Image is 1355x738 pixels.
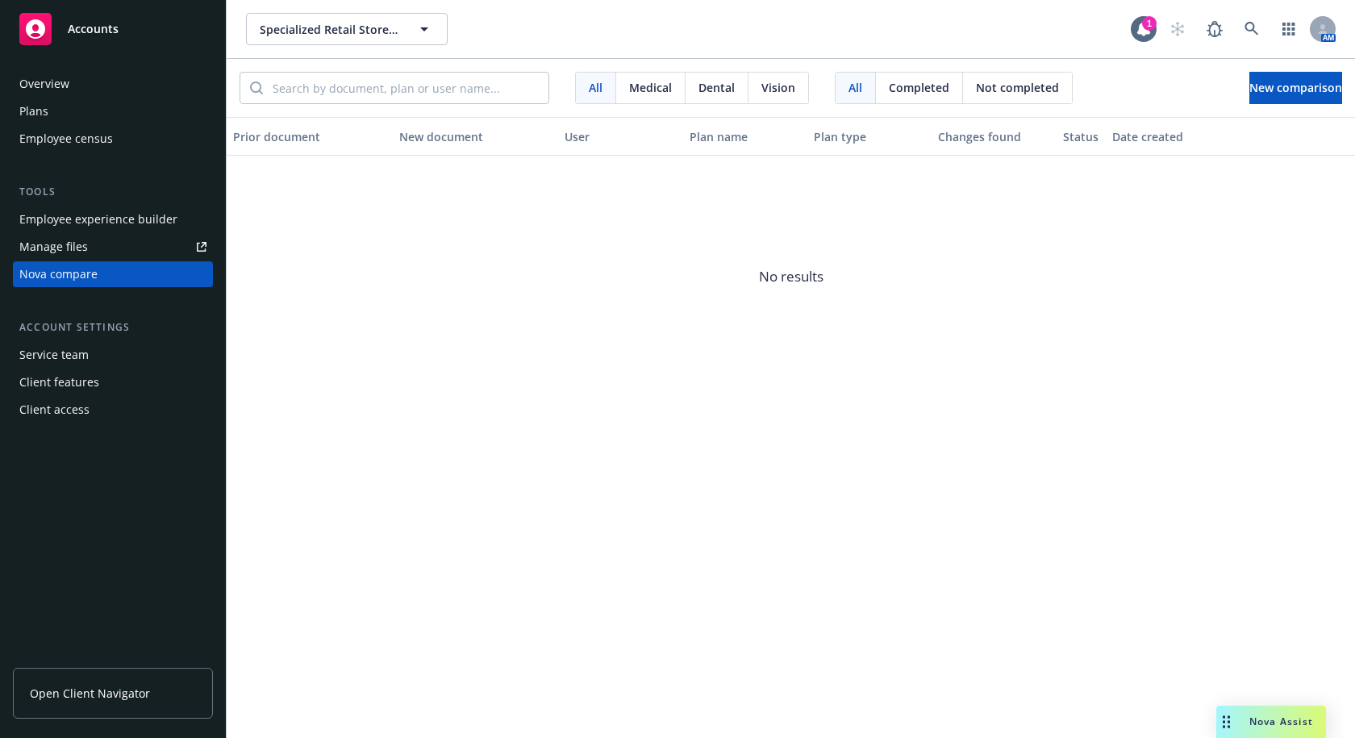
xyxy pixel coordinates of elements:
[13,234,213,260] a: Manage files
[848,79,862,96] span: All
[1199,13,1231,45] a: Report a Bug
[932,117,1056,156] button: Changes found
[1249,72,1342,104] button: New comparison
[19,126,113,152] div: Employee census
[690,128,801,145] div: Plan name
[30,685,150,702] span: Open Client Navigator
[1106,117,1230,156] button: Date created
[589,79,602,96] span: All
[19,234,88,260] div: Manage files
[13,397,213,423] a: Client access
[19,342,89,368] div: Service team
[814,128,925,145] div: Plan type
[1112,128,1224,145] div: Date created
[68,23,119,35] span: Accounts
[19,206,177,232] div: Employee experience builder
[13,206,213,232] a: Employee experience builder
[19,397,90,423] div: Client access
[807,117,932,156] button: Plan type
[260,21,399,38] span: Specialized Retail Stores LLC
[13,319,213,336] div: Account settings
[976,79,1059,96] span: Not completed
[1063,128,1100,145] div: Status
[263,73,548,103] input: Search by document, plan or user name...
[1249,80,1342,95] span: New comparison
[1236,13,1268,45] a: Search
[761,79,795,96] span: Vision
[13,184,213,200] div: Tools
[393,117,559,156] button: New document
[13,6,213,52] a: Accounts
[698,79,735,96] span: Dental
[233,128,386,145] div: Prior document
[399,128,552,145] div: New document
[938,128,1049,145] div: Changes found
[1249,715,1313,728] span: Nova Assist
[565,128,676,145] div: User
[246,13,448,45] button: Specialized Retail Stores LLC
[1057,117,1107,156] button: Status
[13,342,213,368] a: Service team
[889,79,949,96] span: Completed
[13,71,213,97] a: Overview
[629,79,672,96] span: Medical
[1161,13,1194,45] a: Start snowing
[13,261,213,287] a: Nova compare
[13,126,213,152] a: Employee census
[13,98,213,124] a: Plans
[19,369,99,395] div: Client features
[227,117,393,156] button: Prior document
[1216,706,1326,738] button: Nova Assist
[558,117,682,156] button: User
[19,71,69,97] div: Overview
[19,261,98,287] div: Nova compare
[1142,16,1157,31] div: 1
[19,98,48,124] div: Plans
[250,81,263,94] svg: Search
[683,117,807,156] button: Plan name
[13,369,213,395] a: Client features
[1216,706,1236,738] div: Drag to move
[1273,13,1305,45] a: Switch app
[227,156,1355,398] span: No results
